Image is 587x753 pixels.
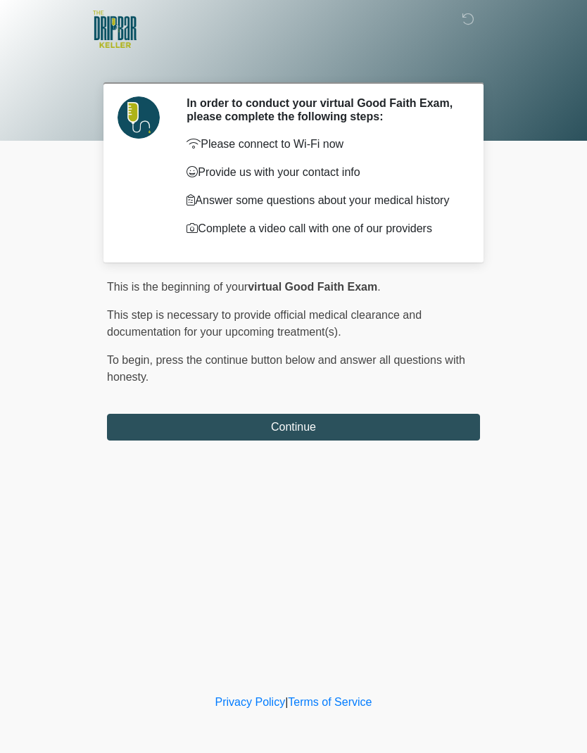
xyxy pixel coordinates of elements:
[377,281,380,293] span: .
[107,414,480,441] button: Continue
[187,96,459,123] h2: In order to conduct your virtual Good Faith Exam, please complete the following steps:
[187,136,459,153] p: Please connect to Wi-Fi now
[215,696,286,708] a: Privacy Policy
[288,696,372,708] a: Terms of Service
[107,309,422,338] span: This step is necessary to provide official medical clearance and documentation for your upcoming ...
[187,220,459,237] p: Complete a video call with one of our providers
[107,354,156,366] span: To begin,
[187,192,459,209] p: Answer some questions about your medical history
[248,281,377,293] strong: virtual Good Faith Exam
[96,51,491,77] h1: ‎ ‎
[107,281,248,293] span: This is the beginning of your
[118,96,160,139] img: Agent Avatar
[285,696,288,708] a: |
[107,354,465,383] span: press the continue button below and answer all questions with honesty.
[187,164,459,181] p: Provide us with your contact info
[93,11,137,48] img: The DRIPBaR - Keller Logo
